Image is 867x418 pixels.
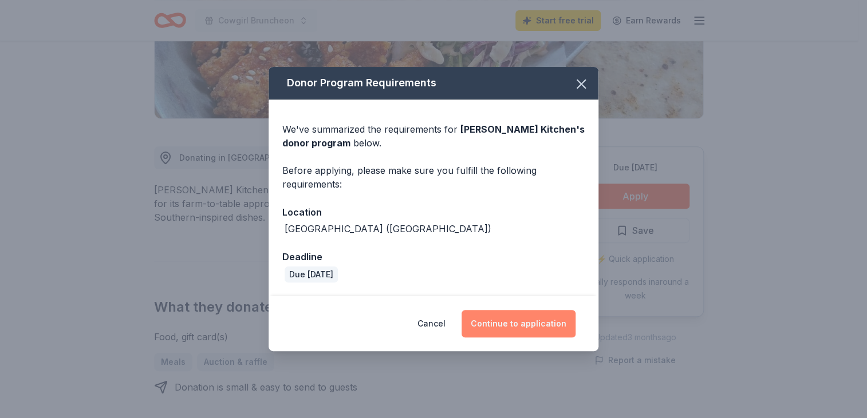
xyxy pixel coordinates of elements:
div: Deadline [282,249,585,264]
button: Continue to application [462,310,576,337]
div: Location [282,205,585,220]
div: Before applying, please make sure you fulfill the following requirements: [282,164,585,191]
div: Due [DATE] [285,266,338,282]
div: Donor Program Requirements [269,67,598,99]
div: [GEOGRAPHIC_DATA] ([GEOGRAPHIC_DATA]) [285,222,491,236]
div: We've summarized the requirements for below. [282,122,585,150]
button: Cancel [417,310,446,337]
